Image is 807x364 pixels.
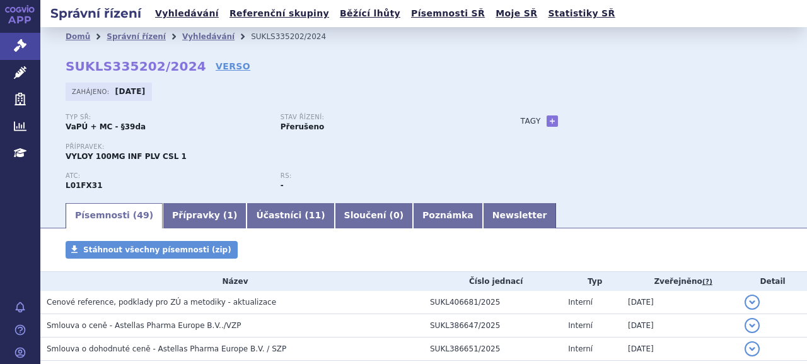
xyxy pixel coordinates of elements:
[622,291,738,314] td: [DATE]
[107,32,166,41] a: Správní řízení
[483,203,557,228] a: Newsletter
[335,203,413,228] a: Sloučení (0)
[336,5,404,22] a: Běžící lhůty
[281,114,483,121] p: Stav řízení:
[622,338,738,361] td: [DATE]
[622,272,738,291] th: Zveřejněno
[40,4,151,22] h2: Správní řízení
[66,172,268,180] p: ATC:
[216,60,250,73] a: VERSO
[115,87,146,96] strong: [DATE]
[544,5,618,22] a: Statistiky SŘ
[137,210,149,220] span: 49
[562,272,622,291] th: Typ
[309,210,321,220] span: 11
[66,203,163,228] a: Písemnosti (49)
[393,210,400,220] span: 0
[745,295,760,310] button: detail
[66,152,187,161] span: VYLOY 100MG INF PLV CSL 1
[163,203,247,228] a: Přípravky (1)
[72,86,112,97] span: Zahájeno:
[521,114,541,129] h3: Tagy
[424,314,562,338] td: SUKL386647/2025
[702,278,712,286] abbr: (?)
[568,321,593,330] span: Interní
[66,114,268,121] p: Typ SŘ:
[424,291,562,314] td: SUKL406681/2025
[745,341,760,356] button: detail
[622,314,738,338] td: [DATE]
[182,32,235,41] a: Vyhledávání
[407,5,489,22] a: Písemnosti SŘ
[47,321,241,330] span: Smlouva o ceně - Astellas Pharma Europe B.V../VZP
[492,5,541,22] a: Moje SŘ
[66,143,496,151] p: Přípravek:
[738,272,807,291] th: Detail
[281,181,284,190] strong: -
[424,338,562,361] td: SUKL386651/2025
[47,344,286,353] span: Smlouva o dohodnuté ceně - Astellas Pharma Europe B.V. / SZP
[745,318,760,333] button: detail
[151,5,223,22] a: Vyhledávání
[47,298,276,307] span: Cenové reference, podklady pro ZÚ a metodiky - aktualizace
[66,241,238,259] a: Stáhnout všechny písemnosti (zip)
[424,272,562,291] th: Číslo jednací
[251,27,342,46] li: SUKLS335202/2024
[66,181,103,190] strong: ZOLBETUXIMAB
[83,245,231,254] span: Stáhnout všechny písemnosti (zip)
[66,59,206,74] strong: SUKLS335202/2024
[226,5,333,22] a: Referenční skupiny
[547,115,558,127] a: +
[227,210,233,220] span: 1
[281,122,324,131] strong: Přerušeno
[281,172,483,180] p: RS:
[247,203,334,228] a: Účastníci (11)
[568,344,593,353] span: Interní
[40,272,424,291] th: Název
[66,122,146,131] strong: VaPÚ + MC - §39da
[66,32,90,41] a: Domů
[413,203,483,228] a: Poznámka
[568,298,593,307] span: Interní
